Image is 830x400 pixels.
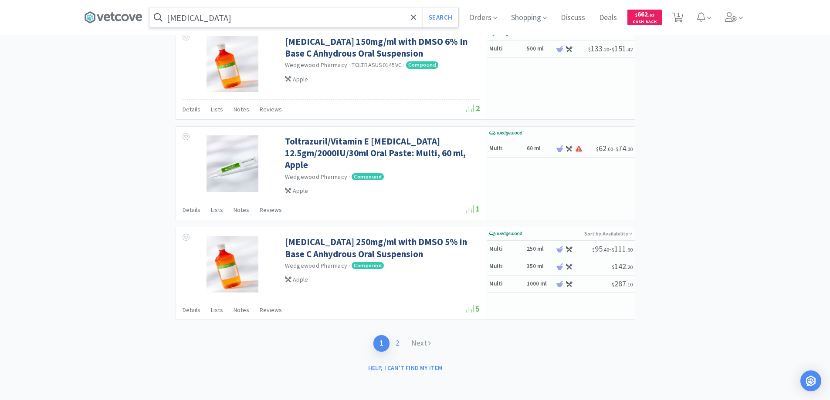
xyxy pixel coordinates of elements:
[669,15,687,23] a: 1
[406,61,438,68] span: Compound
[627,6,662,29] a: $662.63Cash Back
[390,335,405,351] a: 2
[285,186,478,195] div: Apple
[616,146,618,152] span: $
[207,135,258,192] img: e94ea88807214705ac108e8e185e349e_499452.jpeg
[489,245,524,253] h5: Multi
[592,244,633,254] span: -
[616,143,633,153] span: 74
[183,105,200,113] span: Details
[603,46,609,53] span: . 20
[349,61,350,69] span: ·
[612,281,614,288] span: $
[596,143,613,153] span: 62
[234,105,249,113] span: Notes
[592,244,609,254] span: 95
[352,262,384,269] span: Compound
[352,173,384,180] span: Compound
[612,279,633,289] span: 287
[588,46,591,53] span: $
[403,61,405,69] span: ·
[527,145,553,152] h6: 60 ml
[285,173,348,181] a: Wedgewood Pharmacy
[352,61,402,69] span: TOLTRASUS0145VC
[234,206,249,214] span: Notes
[373,335,390,351] a: 1
[612,44,633,54] span: 151
[626,46,633,53] span: . 42
[603,246,609,253] span: . 40
[626,246,633,253] span: . 60
[285,275,478,284] div: Apple
[489,45,524,53] h5: Multi
[183,306,200,314] span: Details
[211,206,223,214] span: Lists
[260,105,282,113] span: Reviews
[285,61,348,69] a: Wedgewood Pharmacy
[349,262,350,269] span: ·
[612,264,614,270] span: $
[527,263,553,270] h6: 350 ml
[489,263,524,270] h5: Multi
[800,370,821,391] div: Open Intercom Messenger
[285,36,478,60] a: [MEDICAL_DATA] 150mg/ml with DMSO 6% In Base C Anhydrous Oral Suspension
[527,45,553,53] h6: 500 ml
[633,20,657,25] span: Cash Back
[527,280,553,288] h6: 1000 ml
[612,246,614,253] span: $
[207,36,258,92] img: f0ed7fb2d02e41fda639abe0350566e6_534869.jpeg
[466,103,480,113] span: 2
[584,227,633,240] p: Sort by: Availability
[557,14,589,22] a: Discuss
[596,146,599,152] span: $
[588,44,633,54] span: -
[612,46,614,53] span: $
[588,44,609,54] span: 133
[489,127,522,140] img: e40baf8987b14801afb1611fffac9ca4_8.png
[422,7,458,27] button: Search
[207,236,258,292] img: 239ae9cb48784f958e37a74d4ffbf18d_533923.jpeg
[285,236,478,260] a: [MEDICAL_DATA] 250mg/ml with DMSO 5% in Base C Anhydrous Oral Suspension
[612,244,633,254] span: 111
[626,146,633,152] span: . 00
[285,135,478,171] a: Toltrazuril/Vitamin E [MEDICAL_DATA] 12.5gm/2000IU/30ml Oral Paste: Multi, 60 ml, Apple
[626,281,633,288] span: . 10
[260,206,282,214] span: Reviews
[466,204,480,214] span: 1
[596,14,620,22] a: Deals
[149,7,458,27] input: Search by item, sku, manufacturer, ingredient, size...
[211,105,223,113] span: Lists
[234,306,249,314] span: Notes
[596,143,633,153] span: -
[260,306,282,314] span: Reviews
[285,74,478,84] div: Apple
[489,280,524,288] h5: Multi
[489,145,524,152] h5: Multi
[183,206,200,214] span: Details
[405,335,437,351] a: Next
[592,246,595,253] span: $
[489,227,522,240] img: e40baf8987b14801afb1611fffac9ca4_8.png
[211,306,223,314] span: Lists
[612,261,633,271] span: 142
[349,173,350,181] span: ·
[648,12,654,18] span: . 63
[285,262,348,269] a: Wedgewood Pharmacy
[635,10,654,18] span: 662
[466,304,480,314] span: 5
[626,264,633,270] span: . 20
[606,146,613,152] span: . 00
[527,245,553,253] h6: 250 ml
[635,12,637,18] span: $
[363,360,448,375] button: Help, I can't find my item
